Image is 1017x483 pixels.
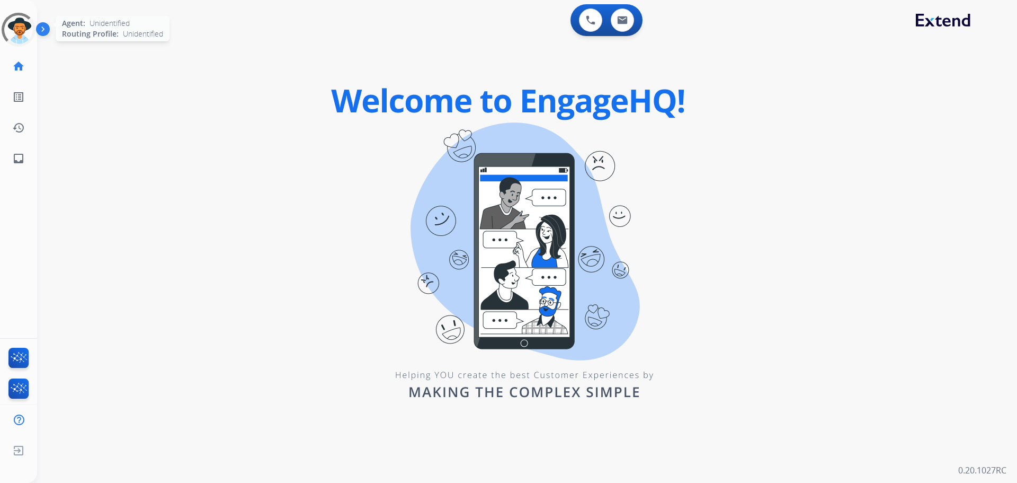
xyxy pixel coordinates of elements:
p: 0.20.1027RC [958,464,1006,477]
span: Unidentified [123,29,163,39]
span: Agent: [62,18,85,29]
span: Routing Profile: [62,29,119,39]
mat-icon: history [12,121,25,134]
mat-icon: list_alt [12,91,25,103]
mat-icon: home [12,60,25,73]
span: Unidentified [90,18,130,29]
mat-icon: inbox [12,152,25,165]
